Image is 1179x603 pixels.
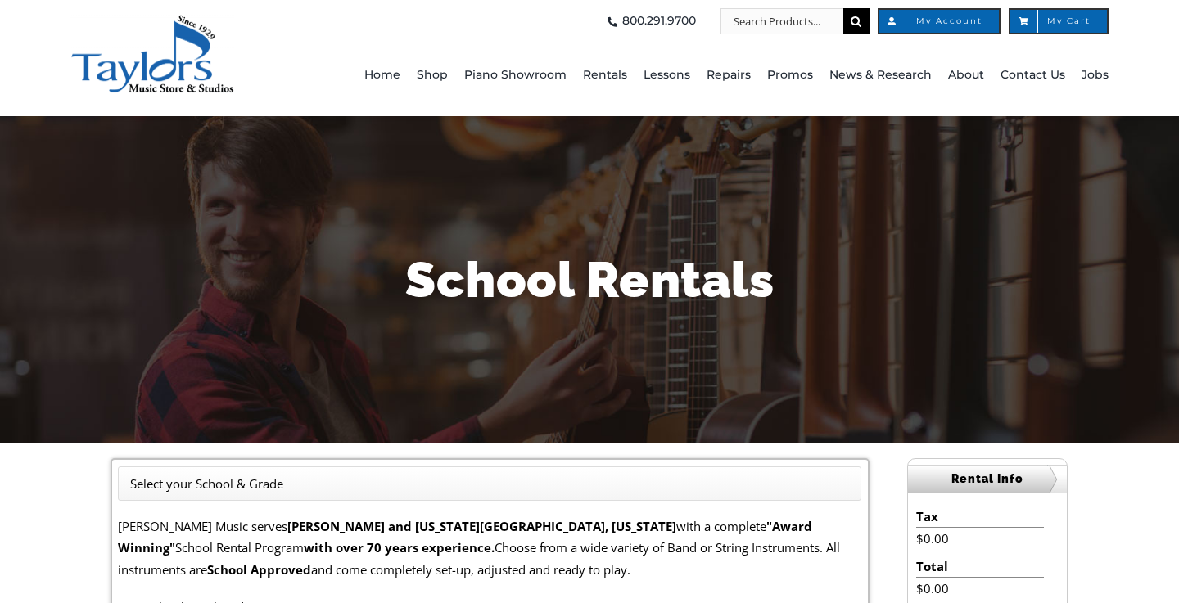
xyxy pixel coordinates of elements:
span: About [948,62,984,88]
li: Select your School & Grade [130,473,283,494]
span: 800.291.9700 [622,8,696,34]
strong: with over 70 years experience. [304,539,495,556]
a: News & Research [829,34,932,116]
nav: Main Menu [341,34,1109,116]
a: Lessons [644,34,690,116]
p: [PERSON_NAME] Music serves with a complete School Rental Program Choose from a wide variety of Ba... [118,515,861,580]
span: Shop [417,62,448,88]
span: Piano Showroom [464,62,567,88]
span: Rentals [583,62,627,88]
h1: School Rentals [111,245,1068,314]
a: My Account [878,8,1001,34]
span: News & Research [829,62,932,88]
li: $0.00 [916,578,1043,599]
a: About [948,34,984,116]
h2: Rental Info [908,465,1067,493]
a: Contact Us [1001,34,1065,116]
li: $0.00 [916,528,1043,549]
li: Tax [916,506,1043,528]
span: Repairs [707,62,751,88]
a: Shop [417,34,448,116]
a: Jobs [1082,34,1109,116]
a: Repairs [707,34,751,116]
span: My Cart [1027,17,1091,25]
span: Promos [767,62,813,88]
a: My Cart [1009,8,1109,34]
strong: School Approved [207,561,311,578]
span: Lessons [644,62,690,88]
input: Search Products... [720,8,843,34]
li: Total [916,556,1043,578]
span: My Account [896,17,982,25]
input: Search [843,8,870,34]
a: Rentals [583,34,627,116]
a: Promos [767,34,813,116]
a: Home [364,34,400,116]
a: Piano Showroom [464,34,567,116]
strong: [PERSON_NAME] and [US_STATE][GEOGRAPHIC_DATA], [US_STATE] [287,518,676,534]
nav: Top Right [341,8,1109,34]
span: Home [364,62,400,88]
span: Contact Us [1001,62,1065,88]
span: Jobs [1082,62,1109,88]
a: taylors-music-store-west-chester [70,12,234,29]
a: 800.291.9700 [603,8,696,34]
